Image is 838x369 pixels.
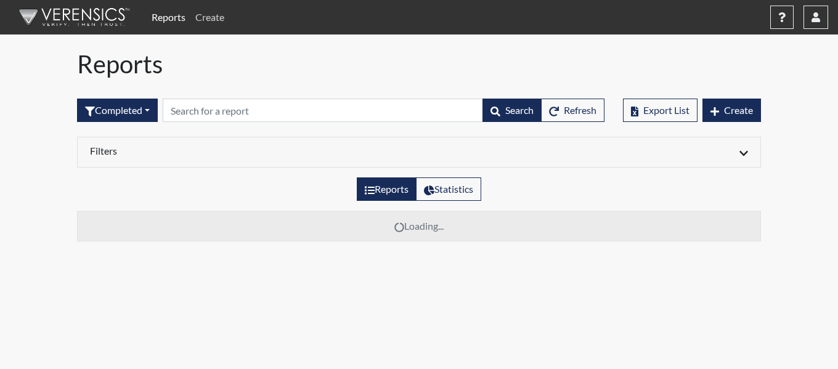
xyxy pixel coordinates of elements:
[77,49,761,79] h1: Reports
[702,99,761,122] button: Create
[357,177,417,201] label: View the list of reports
[163,99,483,122] input: Search by Registration ID, Interview Number, or Investigation Name.
[416,177,481,201] label: View statistics about completed interviews
[147,5,190,30] a: Reports
[482,99,542,122] button: Search
[190,5,229,30] a: Create
[724,104,753,116] span: Create
[505,104,534,116] span: Search
[77,99,158,122] button: Completed
[81,145,757,160] div: Click to expand/collapse filters
[541,99,604,122] button: Refresh
[643,104,690,116] span: Export List
[77,99,158,122] div: Filter by interview status
[90,145,410,156] h6: Filters
[78,211,761,241] td: Loading...
[623,99,698,122] button: Export List
[564,104,596,116] span: Refresh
